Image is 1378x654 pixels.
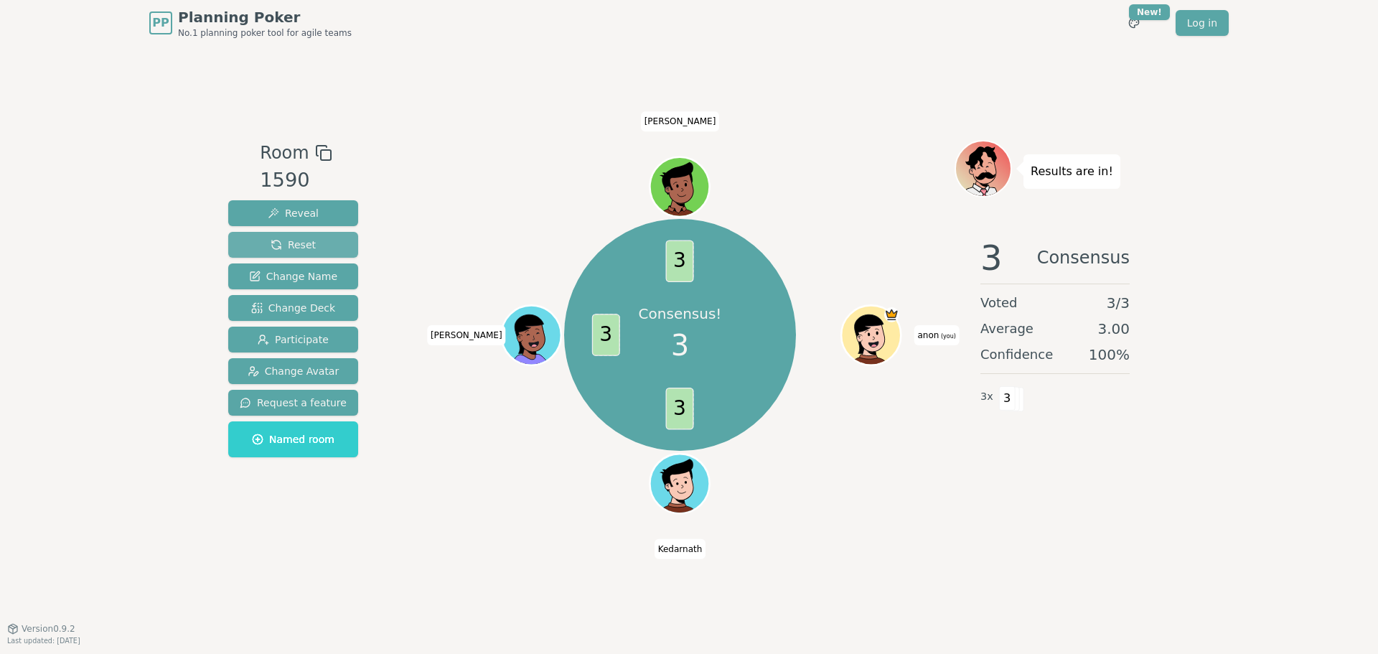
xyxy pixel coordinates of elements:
span: Reset [271,238,316,252]
a: Log in [1176,10,1229,36]
button: Change Name [228,263,358,289]
span: Last updated: [DATE] [7,637,80,645]
span: No.1 planning poker tool for agile teams [178,27,352,39]
button: Reset [228,232,358,258]
span: (you) [939,333,956,340]
span: 3 [592,314,620,356]
span: 3 [671,324,689,367]
button: Change Avatar [228,358,358,384]
button: New! [1121,10,1147,36]
button: Change Deck [228,295,358,321]
button: Participate [228,327,358,352]
div: New! [1129,4,1170,20]
button: Request a feature [228,390,358,416]
span: Version 0.9.2 [22,623,75,635]
span: Click to change your name [655,538,706,559]
span: 100 % [1089,345,1130,365]
span: Click to change your name [641,111,720,131]
span: 3 [999,386,1016,411]
span: 3 / 3 [1107,293,1130,313]
span: 3.00 [1097,319,1130,339]
span: Click to change your name [427,325,506,345]
button: Reveal [228,200,358,226]
a: PPPlanning PokerNo.1 planning poker tool for agile teams [149,7,352,39]
p: Consensus! [639,304,722,324]
span: Average [980,319,1033,339]
span: Change Avatar [248,364,339,378]
span: Participate [258,332,329,347]
span: Request a feature [240,396,347,410]
span: Confidence [980,345,1053,365]
span: 3 x [980,389,993,405]
span: Change Deck [251,301,335,315]
button: Named room [228,421,358,457]
span: Voted [980,293,1018,313]
p: Results are in! [1031,162,1113,182]
span: PP [152,14,169,32]
span: 3 [666,388,694,429]
span: anon is the host [884,307,899,322]
div: 1590 [260,166,332,195]
button: Version0.9.2 [7,623,75,635]
span: Planning Poker [178,7,352,27]
span: Consensus [1037,240,1130,275]
span: Reveal [268,206,319,220]
span: 3 [666,240,694,283]
span: Named room [252,432,334,447]
button: Click to change your avatar [843,307,899,363]
span: Change Name [249,269,337,284]
span: Click to change your name [914,325,959,345]
span: 3 [980,240,1003,275]
span: Room [260,140,309,166]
